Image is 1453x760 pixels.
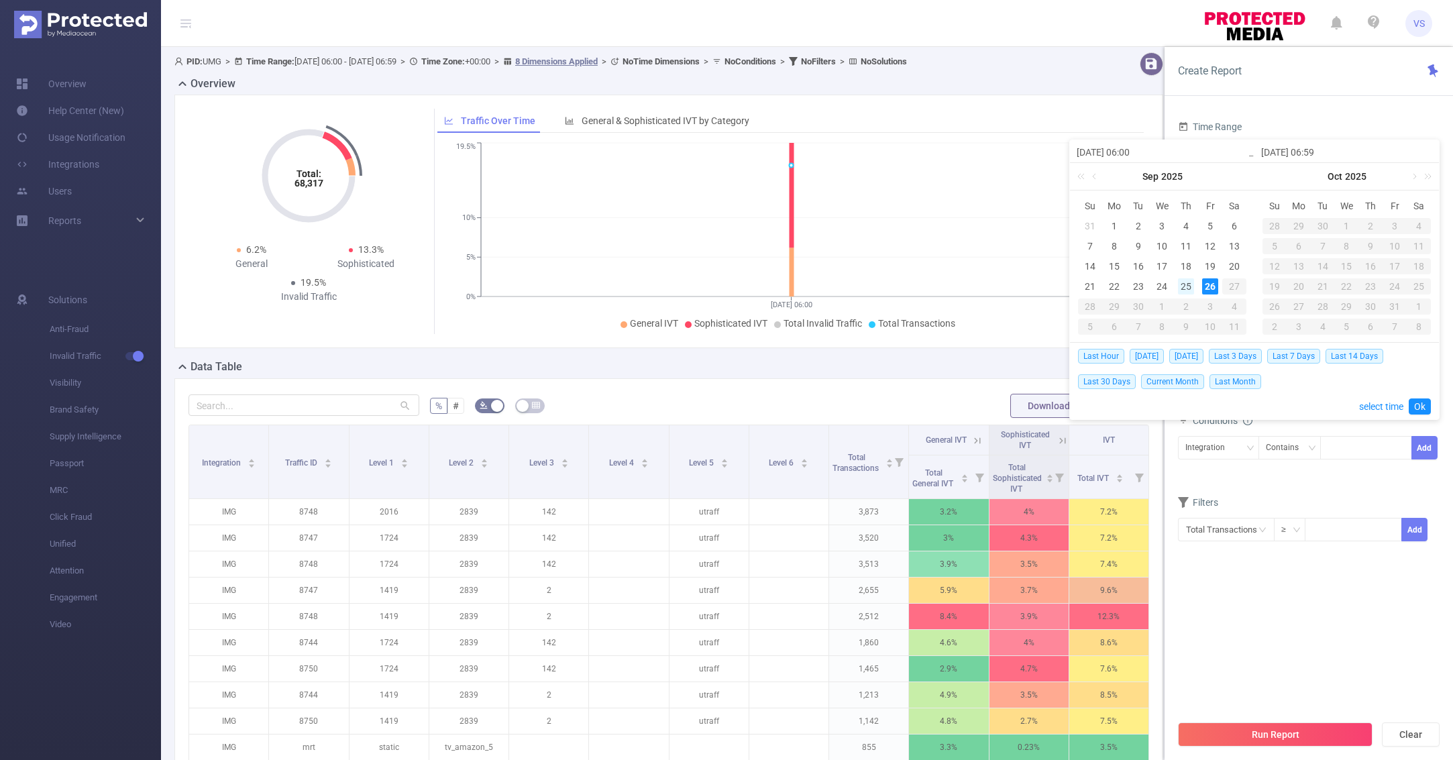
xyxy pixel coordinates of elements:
i: icon: info-circle [1243,416,1252,425]
tspan: Total: [297,168,321,179]
td: October 23, 2025 [1358,276,1383,296]
a: Users [16,178,72,205]
i: icon: down [1246,444,1254,453]
div: 10 [1198,319,1222,335]
td: September 18, 2025 [1174,256,1198,276]
td: September 27, 2025 [1222,276,1246,296]
td: September 11, 2025 [1174,236,1198,256]
div: 28 [1078,298,1102,315]
th: Sun [1262,196,1287,216]
span: Solutions [48,286,87,313]
button: Add [1401,518,1428,541]
div: 14 [1082,258,1098,274]
td: September 9, 2025 [1126,236,1150,256]
div: 7 [1383,319,1407,335]
div: 8 [1106,238,1122,254]
td: October 7, 2025 [1126,317,1150,337]
div: 1 [1335,218,1359,234]
span: MRC [50,477,161,504]
div: 9 [1174,319,1198,335]
div: 2 [1262,319,1287,335]
div: 1 [1407,298,1431,315]
div: 11 [1178,238,1194,254]
div: 27 [1287,298,1311,315]
td: November 3, 2025 [1287,317,1311,337]
div: 29 [1287,218,1311,234]
span: Tu [1311,200,1335,212]
td: October 12, 2025 [1262,256,1287,276]
a: Reports [48,207,81,234]
td: October 13, 2025 [1287,256,1311,276]
td: September 30, 2025 [1126,296,1150,317]
td: September 6, 2025 [1222,216,1246,236]
div: 24 [1383,278,1407,294]
div: 8 [1407,319,1431,335]
td: September 29, 2025 [1287,216,1311,236]
i: icon: down [1293,526,1301,535]
div: 5 [1335,319,1359,335]
td: October 31, 2025 [1383,296,1407,317]
div: 10 [1154,238,1170,254]
div: Contains [1266,437,1308,459]
span: [DATE] [1169,349,1203,364]
input: End date [1261,144,1432,160]
i: icon: user [174,57,186,66]
span: Sa [1407,200,1431,212]
td: October 25, 2025 [1407,276,1431,296]
div: 15 [1106,258,1122,274]
div: 2 [1174,298,1198,315]
div: 3 [1383,218,1407,234]
th: Fri [1383,196,1407,216]
i: icon: table [532,401,540,409]
a: Last year (Control + left) [1075,163,1092,190]
button: Add [1411,436,1438,459]
span: We [1335,200,1359,212]
div: 27 [1222,278,1246,294]
td: September 28, 2025 [1262,216,1287,236]
td: October 30, 2025 [1358,296,1383,317]
span: Unified [50,531,161,557]
span: Last 7 Days [1267,349,1320,364]
th: Fri [1198,196,1222,216]
td: October 16, 2025 [1358,256,1383,276]
td: October 2, 2025 [1358,216,1383,236]
div: 4 [1407,218,1431,234]
input: Search... [189,394,419,416]
span: Th [1358,200,1383,212]
th: Tue [1126,196,1150,216]
b: No Solutions [861,56,907,66]
td: October 8, 2025 [1335,236,1359,256]
th: Mon [1287,196,1311,216]
div: 17 [1383,258,1407,274]
div: 13 [1287,258,1311,274]
div: 9 [1130,238,1146,254]
tspan: [DATE] 06:00 [771,301,812,309]
div: 3 [1198,298,1222,315]
td: October 20, 2025 [1287,276,1311,296]
td: November 1, 2025 [1407,296,1431,317]
i: icon: bg-colors [480,401,488,409]
span: Brand Safety [50,396,161,423]
div: 18 [1178,258,1194,274]
div: 13 [1226,238,1242,254]
div: 20 [1287,278,1311,294]
div: Invalid Traffic [252,290,366,304]
div: 19 [1202,258,1218,274]
div: 9 [1358,238,1383,254]
div: 28 [1262,218,1287,234]
div: Integration [1185,437,1234,459]
span: 13.3% [358,244,384,255]
div: 7 [1082,238,1098,254]
div: 17 [1154,258,1170,274]
td: September 4, 2025 [1174,216,1198,236]
i: icon: line-chart [444,116,453,125]
div: 6 [1102,319,1126,335]
td: September 2, 2025 [1126,216,1150,236]
div: 29 [1102,298,1126,315]
td: October 24, 2025 [1383,276,1407,296]
div: 11 [1407,238,1431,254]
td: November 7, 2025 [1383,317,1407,337]
div: 20 [1226,258,1242,274]
td: October 1, 2025 [1150,296,1175,317]
span: Visibility [50,370,161,396]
